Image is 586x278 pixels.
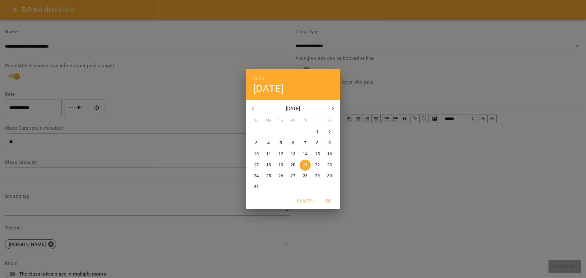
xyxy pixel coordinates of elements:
button: 26 [275,171,286,182]
p: 9 [328,140,331,146]
span: Fr [312,117,323,124]
p: 22 [315,162,320,168]
p: 10 [254,151,259,157]
p: 30 [327,173,332,179]
button: 7 [300,138,311,149]
button: 11 [263,149,274,160]
span: Sa [324,117,335,124]
p: 7 [304,140,306,146]
p: 31 [254,184,259,190]
p: 28 [303,173,308,179]
button: 5 [275,138,286,149]
p: 3 [255,140,258,146]
button: 19 [275,160,286,171]
p: 15 [315,151,320,157]
p: 4 [267,140,270,146]
button: 18 [263,160,274,171]
p: 21 [303,162,308,168]
button: 6 [288,138,298,149]
button: 4 [263,138,274,149]
button: 16 [324,149,335,160]
button: 21 [300,160,311,171]
button: 9 [324,138,335,149]
p: 26 [278,173,283,179]
p: 12 [278,151,283,157]
button: 25 [263,171,274,182]
button: 12 [275,149,286,160]
p: 2 [328,129,331,135]
span: Su [251,117,262,124]
button: 20 [288,160,298,171]
p: 14 [303,151,308,157]
button: 1 [312,127,323,138]
button: 30 [324,171,335,182]
p: 19 [278,162,283,168]
button: 24 [251,171,262,182]
button: OK [318,195,338,206]
button: 8 [312,138,323,149]
button: 14 [300,149,311,160]
p: 13 [291,151,295,157]
button: 3 [251,138,262,149]
button: 31 [251,182,262,193]
span: Tu [275,117,286,124]
p: 17 [254,162,259,168]
p: 27 [291,173,295,179]
button: [DATE] [253,82,284,95]
p: [DATE] [260,105,326,112]
button: 15 [312,149,323,160]
span: OK [321,197,335,204]
button: 13 [288,149,298,160]
p: 20 [291,162,295,168]
button: 2025 [253,74,264,83]
p: 23 [327,162,332,168]
span: Th [300,117,311,124]
button: Cancel [295,195,316,206]
button: 10 [251,149,262,160]
p: 25 [266,173,271,179]
span: Cancel [297,197,313,204]
button: 17 [251,160,262,171]
button: 22 [312,160,323,171]
p: 18 [266,162,271,168]
span: Mo [263,117,274,124]
button: 23 [324,160,335,171]
button: 28 [300,171,311,182]
button: 2 [324,127,335,138]
button: 27 [288,171,298,182]
p: 6 [292,140,294,146]
button: 29 [312,171,323,182]
p: 8 [316,140,319,146]
p: 5 [280,140,282,146]
p: 11 [266,151,271,157]
p: 16 [327,151,332,157]
p: 24 [254,173,259,179]
span: We [288,117,298,124]
p: 1 [316,129,319,135]
p: 29 [315,173,320,179]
